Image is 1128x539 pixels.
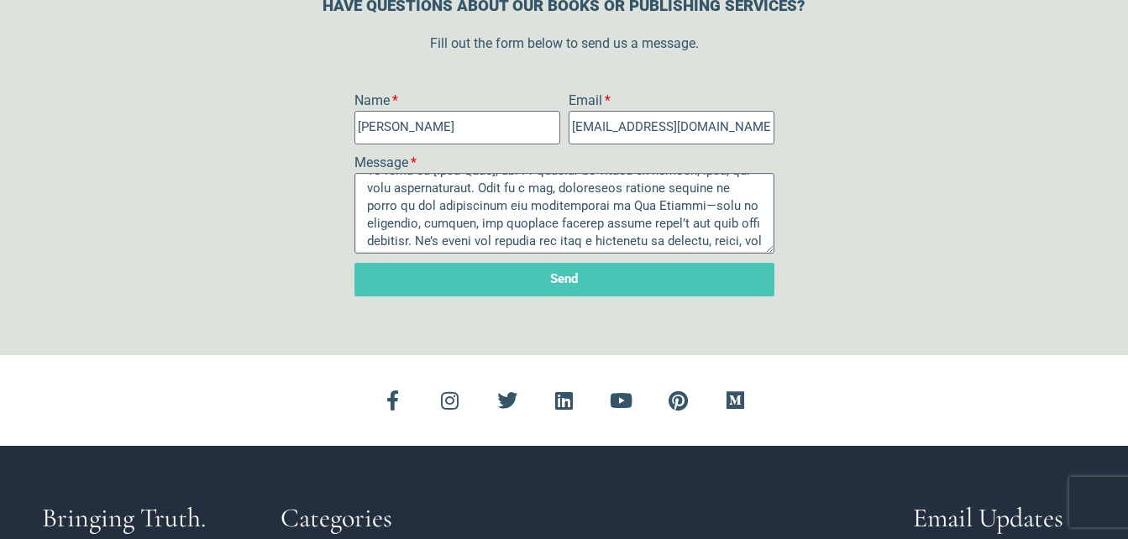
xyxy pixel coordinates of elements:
p: Fill out the form below to send us a message.​ [42,34,1086,54]
h3: Email Updates [890,505,1086,531]
h3: Bringing Truth. [42,505,264,531]
label: Name [354,91,398,111]
input: Name [354,111,560,144]
h3: Categories [281,505,874,531]
input: Email [569,111,774,144]
label: Message [354,153,417,173]
label: Email [569,91,611,111]
span: Send [550,273,578,285]
button: Send [354,263,774,296]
